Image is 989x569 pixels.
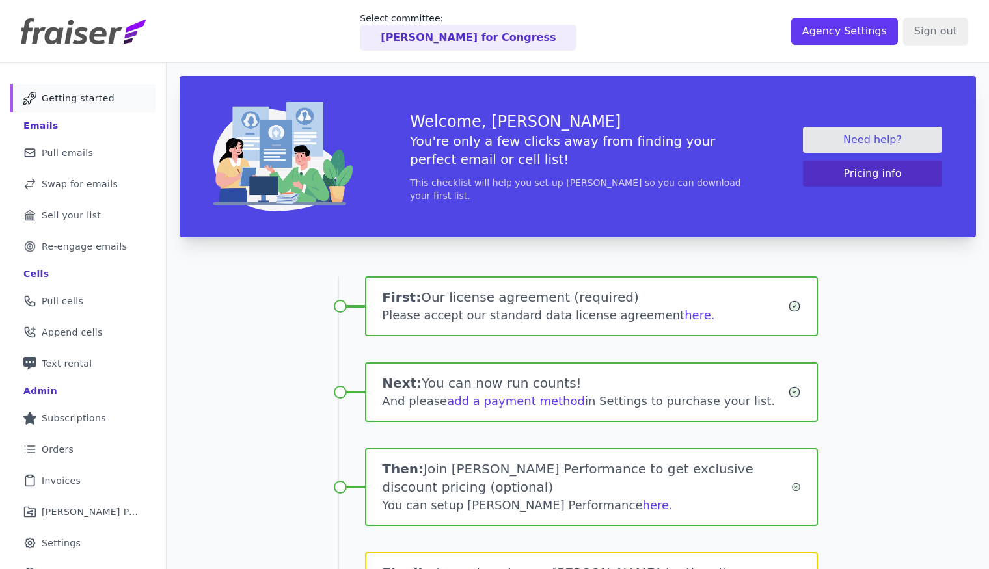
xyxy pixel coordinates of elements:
div: You can setup [PERSON_NAME] Performance . [382,496,791,514]
h3: Welcome, [PERSON_NAME] [410,111,746,132]
img: img [213,102,353,211]
a: Select committee: [PERSON_NAME] for Congress [360,12,576,51]
a: Sell your list [10,201,156,230]
span: Invoices [42,474,81,487]
span: [PERSON_NAME] Performance [42,505,140,518]
h1: You can now run counts! [382,374,787,392]
h1: Join [PERSON_NAME] Performance to get exclusive discount pricing (optional) [382,460,791,496]
span: Next: [382,375,422,391]
div: And please in Settings to purchase your list. [382,392,787,410]
a: Settings [10,529,156,557]
div: Emails [23,119,59,132]
span: First: [382,289,421,305]
p: [PERSON_NAME] for Congress [381,30,556,46]
span: Orders [42,443,74,456]
a: Pull cells [10,287,156,315]
a: Need help? [803,127,942,153]
a: Swap for emails [10,170,156,198]
a: here [643,498,670,512]
a: Re-engage emails [10,232,156,261]
span: Append cells [42,326,103,339]
a: Text rental [10,349,156,378]
div: Cells [23,267,49,280]
a: Orders [10,435,156,464]
div: Admin [23,384,57,397]
span: Settings [42,536,81,549]
img: Fraiser Logo [21,18,146,44]
a: Append cells [10,318,156,347]
span: Pull emails [42,146,93,159]
a: Pull emails [10,139,156,167]
p: This checklist will help you set-up [PERSON_NAME] so you can download your first list. [410,176,746,202]
span: Subscriptions [42,412,106,425]
button: Pricing info [803,161,942,187]
h1: Our license agreement (required) [382,288,787,306]
span: Getting started [42,92,115,105]
span: Re-engage emails [42,240,127,253]
span: Pull cells [42,295,83,308]
span: Then: [382,461,424,477]
div: Please accept our standard data license agreement [382,306,787,324]
a: Subscriptions [10,404,156,432]
a: [PERSON_NAME] Performance [10,497,156,526]
p: Select committee: [360,12,576,25]
input: Agency Settings [791,18,898,45]
span: Sell your list [42,209,101,222]
input: Sign out [903,18,968,45]
span: Text rental [42,357,92,370]
span: Swap for emails [42,178,118,191]
a: Invoices [10,466,156,495]
a: Getting started [10,84,156,112]
a: add a payment method [447,394,585,408]
h5: You're only a few clicks away from finding your perfect email or cell list! [410,132,746,168]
